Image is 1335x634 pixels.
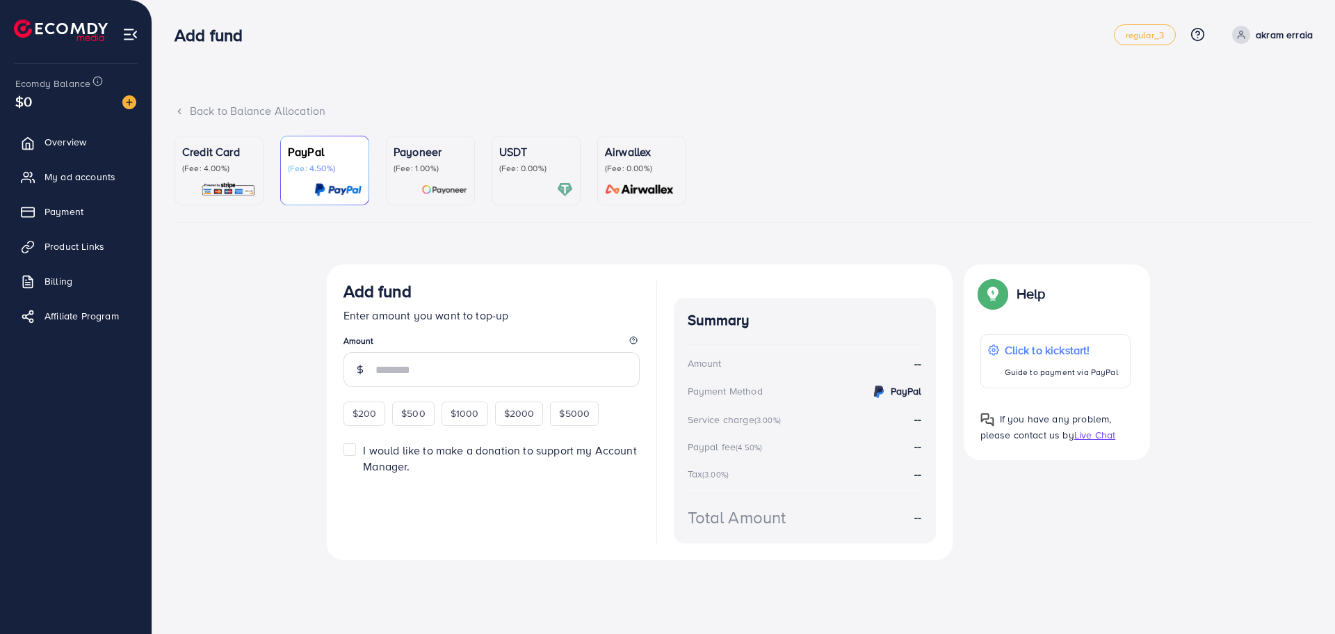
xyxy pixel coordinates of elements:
[605,163,679,174] p: (Fee: 0.00%)
[914,466,921,482] strong: --
[10,163,141,191] a: My ad accounts
[980,281,1005,306] img: Popup guide
[10,128,141,156] a: Overview
[14,19,108,41] img: logo
[363,443,636,474] span: I would like to make a donation to support my Account Manager.
[343,335,640,352] legend: Amount
[688,413,785,427] div: Service charge
[10,302,141,330] a: Affiliate Program
[605,143,679,160] p: Airwallex
[688,440,767,454] div: Paypal fee
[288,163,362,174] p: (Fee: 4.50%)
[15,77,90,90] span: Ecomdy Balance
[421,182,467,198] img: card
[201,182,256,198] img: card
[1005,364,1118,381] p: Guide to payment via PayPal
[314,182,362,198] img: card
[288,143,362,160] p: PayPal
[10,232,141,260] a: Product Links
[688,356,722,370] div: Amount
[499,143,573,160] p: USDT
[914,411,921,427] strong: --
[15,91,32,111] span: $0
[182,163,256,174] p: (Fee: 4.00%)
[122,95,136,109] img: image
[1005,342,1118,358] p: Click to kickstart!
[394,163,467,174] p: (Fee: 1.00%)
[44,309,119,323] span: Affiliate Program
[44,135,86,149] span: Overview
[1074,428,1115,442] span: Live Chat
[44,170,115,184] span: My ad accounts
[557,182,573,198] img: card
[44,274,72,288] span: Billing
[891,384,922,398] strong: PayPal
[1114,24,1176,45] a: regular_3
[1227,26,1313,44] a: akram erraia
[702,469,729,480] small: (3.00%)
[451,406,479,420] span: $1000
[914,509,921,525] strong: --
[559,406,590,420] span: $5000
[504,406,535,420] span: $2000
[688,384,763,398] div: Payment Method
[394,143,467,160] p: Payoneer
[980,413,994,427] img: Popup guide
[343,307,640,324] p: Enter amount you want to top-up
[499,163,573,174] p: (Fee: 0.00%)
[1126,31,1164,40] span: regular_3
[175,103,1313,119] div: Back to Balance Allocation
[601,182,679,198] img: card
[1256,26,1313,43] p: akram erraia
[871,383,887,400] img: credit
[980,412,1112,442] span: If you have any problem, please contact us by
[688,505,786,530] div: Total Amount
[122,26,138,42] img: menu
[401,406,426,420] span: $500
[10,198,141,225] a: Payment
[754,415,781,426] small: (3.00%)
[182,143,256,160] p: Credit Card
[343,281,412,301] h3: Add fund
[44,239,104,253] span: Product Links
[1017,285,1046,302] p: Help
[175,25,254,45] h3: Add fund
[1276,571,1325,624] iframe: Chat
[914,356,921,372] strong: --
[736,442,762,453] small: (4.50%)
[10,267,141,295] a: Billing
[688,467,734,481] div: Tax
[688,312,922,329] h4: Summary
[44,205,83,219] span: Payment
[353,406,377,420] span: $200
[914,438,921,454] strong: --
